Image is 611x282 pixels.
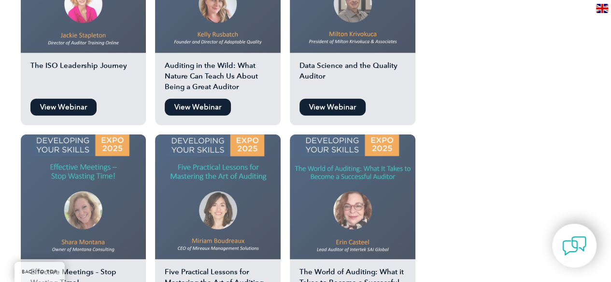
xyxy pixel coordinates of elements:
[290,60,415,94] h2: Data Science and the Quality Auditor
[562,234,586,258] img: contact-chat.png
[30,99,97,116] a: View Webinar
[14,262,65,282] a: BACK TO TOP
[165,99,231,116] a: View Webinar
[290,134,415,260] img: Erin
[299,99,366,116] a: View Webinar
[155,60,281,94] h2: Auditing in the Wild: What Nature Can Teach Us About Being a Great Auditor
[21,60,146,94] h2: The ISO Leadership Journey
[155,134,281,260] img: Miriam
[596,4,608,13] img: en
[21,134,146,260] img: Shara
